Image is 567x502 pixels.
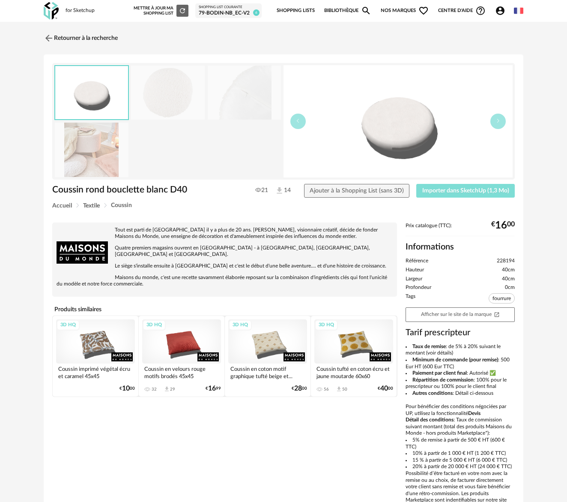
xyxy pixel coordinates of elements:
[199,5,258,16] a: Shopping List courante 79-Bodin-NB_EC-V2 6
[502,276,515,283] span: 40cm
[57,263,393,269] p: Le siège s'installe ensuite à [GEOGRAPHIC_DATA] et c'est le début d'une belle aventure.... et d'u...
[277,2,315,20] a: Shopping Lists
[406,284,431,291] span: Profondeur
[53,316,138,397] a: 3D HQ Coussin imprimé végétal écru et caramel 45x45 €1000
[406,343,515,357] li: : de 5% à 20% suivant le montant (voir détails)
[324,387,329,392] div: 56
[275,186,284,195] img: Téléchargements
[57,274,393,287] p: Maisons du monde, c'est une recette savamment élaborée reposant sur la combinaison d'ingrédients ...
[119,386,135,391] div: € 00
[44,33,54,43] img: svg+xml;base64,PHN2ZyB3aWR0aD0iMjQiIGhlaWdodD0iMjQiIHZpZXdCb3g9IjAgMCAyNCAyNCIgZmlsbD0ibm9uZSIgeG...
[494,311,500,317] span: Open In New icon
[406,327,515,338] h3: Tarif prescripteur
[324,2,371,20] a: BibliothèqueMagnify icon
[497,258,515,265] span: 228194
[406,241,515,253] h2: Informations
[275,186,289,195] span: 14
[83,203,100,209] span: Textile
[228,364,307,381] div: Coussin en coton motif graphique tufté beige et...
[378,386,393,391] div: € 00
[406,390,515,397] li: : Détail ci-dessous
[495,6,505,16] span: Account Circle icon
[412,377,474,382] b: Répartition de commission
[495,222,507,228] span: 16
[406,267,424,274] span: Hauteur
[66,7,95,14] div: for Sketchup
[406,357,515,370] li: : 500 Eur HT (600 Eur TTC)
[416,184,515,198] button: Importer dans SketchUp (1,3 Mo)
[311,316,397,397] a: 3D HQ Coussin tufté en coton écru et jaune moutarde 60x60 56 Download icon 50 €4000
[406,258,428,265] span: Référence
[57,320,80,331] div: 3D HQ
[143,320,166,331] div: 3D HQ
[253,9,260,16] span: 6
[406,457,515,464] li: 15 % à partir de 5 000 € HT (6 000 € TTC)
[179,9,186,13] span: Refresh icon
[422,188,509,194] span: Importer dans SketchUp (1,3 Mo)
[406,437,515,450] li: 5% de remise à partir de 500 € HT (600 € TTC)
[304,184,410,198] button: Ajouter à la Shopping List (sans 3D)
[514,6,523,15] img: fr
[131,66,205,120] img: coussin-rond-bouclette-blanc-d40-1000-3-29-228194_1.jpg
[468,411,480,416] b: Devis
[361,6,371,16] span: Magnify icon
[412,370,467,376] b: Paiement par client final
[406,307,515,322] a: Afficher sur le site de la marqueOpen In New icon
[342,387,347,392] div: 50
[406,450,515,457] li: 10% à partir de 1 000 € HT (1 200 € TTC)
[206,386,221,391] div: € 99
[406,222,515,237] div: Prix catalogue (TTC):
[495,6,509,16] span: Account Circle icon
[438,6,486,16] span: Centre d'aideHelp Circle Outline icon
[315,320,338,331] div: 3D HQ
[418,6,429,16] span: Heart Outline icon
[412,357,498,362] b: Minimum de commande (pour remise)
[52,304,397,316] h4: Produits similaires
[283,65,513,177] img: thumbnail.png
[255,186,268,194] span: 21
[292,386,307,391] div: € 00
[52,203,72,209] span: Accueil
[412,391,453,396] b: Autres conditions
[336,386,342,392] span: Download icon
[55,123,128,177] img: coussin-rond-bouclette-blanc-d40-1000-3-29-228194_7.jpg
[55,66,128,120] img: thumbnail.png
[122,386,130,391] span: 10
[208,66,281,120] img: coussin-rond-bouclette-blanc-d40-1000-3-29-228194_3.jpg
[314,364,393,381] div: Coussin tufté en coton écru et jaune moutarde 60x60
[152,387,157,392] div: 32
[57,227,108,278] img: brand logo
[229,320,252,331] div: 3D HQ
[199,10,258,17] div: 79-Bodin-NB_EC-V2
[406,417,454,422] b: Détail des conditions
[52,184,240,195] h1: Coussin rond bouclette blanc D40
[412,344,446,349] b: Taux de remise
[52,202,515,209] div: Breadcrumb
[406,370,515,377] li: : Autorisé ✅
[406,293,415,305] span: Tags
[111,202,132,208] span: Coussin
[502,267,515,274] span: 40cm
[310,188,404,194] span: Ajouter à la Shopping List (sans 3D)
[57,227,393,240] p: Tout est parti de [GEOGRAPHIC_DATA] il y a plus de 20 ans. [PERSON_NAME], visionnaire créatif, dé...
[294,386,302,391] span: 28
[225,316,310,397] a: 3D HQ Coussin en coton motif graphique tufté beige et... €2800
[199,5,258,9] div: Shopping List courante
[134,5,188,17] div: Mettre à jour ma Shopping List
[208,386,216,391] span: 16
[164,386,170,392] span: Download icon
[44,29,118,48] a: Retourner à la recherche
[170,387,175,392] div: 29
[406,276,422,283] span: Largeur
[475,6,486,16] span: Help Circle Outline icon
[489,293,515,304] span: fourrure
[381,2,429,20] span: Nos marques
[56,364,135,381] div: Coussin imprimé végétal écru et caramel 45x45
[139,316,224,397] a: 3D HQ Coussin en velours rouge motifs brodés 45x45 32 Download icon 29 €1699
[44,2,59,20] img: OXP
[142,364,221,381] div: Coussin en velours rouge motifs brodés 45x45
[491,222,515,228] div: € 00
[57,245,393,258] p: Quatre premiers magasins ouvrent en [GEOGRAPHIC_DATA] - à [GEOGRAPHIC_DATA], [GEOGRAPHIC_DATA], [...
[380,386,388,391] span: 40
[505,284,515,291] span: 0cm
